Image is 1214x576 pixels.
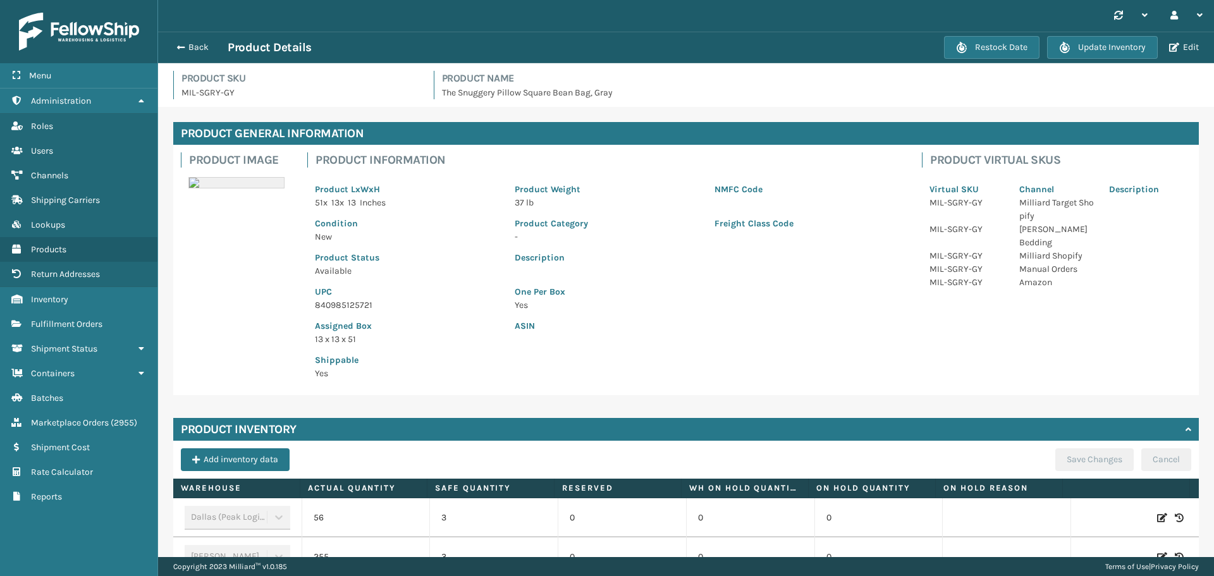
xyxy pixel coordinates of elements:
span: Return Addresses [31,269,100,279]
p: UPC [315,285,500,298]
span: Shipment Status [31,343,97,354]
p: NMFC Code [714,183,899,196]
p: Condition [315,217,500,230]
span: Inches [360,197,386,208]
p: [PERSON_NAME] Bedding [1019,223,1094,249]
div: | [1105,557,1199,576]
button: Back [169,42,228,53]
td: 3 [429,498,558,537]
p: MIL-SGRY-GY [929,262,1004,276]
a: Privacy Policy [1151,562,1199,571]
span: 13 [348,197,356,208]
td: 0 [686,498,814,537]
h4: Product SKU [181,71,419,86]
p: Manual Orders [1019,262,1094,276]
p: The Snuggery Pillow Square Bean Bag, Gray [442,86,1199,99]
p: Freight Class Code [714,217,899,230]
img: logo [19,13,139,51]
label: On Hold Reason [943,482,1055,494]
p: Product Status [315,251,500,264]
p: Available [315,264,500,278]
label: On Hold Quantity [816,482,928,494]
p: MIL-SGRY-GY [929,223,1004,236]
span: 13 x [331,197,344,208]
h4: Product Inventory [181,422,297,437]
p: Virtual SKU [929,183,1004,196]
span: Lookups [31,219,65,230]
button: Save Changes [1055,448,1134,471]
span: Shipment Cost [31,442,90,453]
p: 840985125721 [315,298,500,312]
label: WH On hold quantity [689,482,800,494]
span: Marketplace Orders [31,417,109,428]
i: Edit [1157,551,1167,563]
p: Copyright 2023 Milliard™ v 1.0.185 [173,557,287,576]
h4: Product General Information [173,122,1199,145]
p: New [315,230,500,243]
span: 51 x [315,197,328,208]
p: Shippable [315,353,500,367]
label: Safe Quantity [435,482,546,494]
button: Restock Date [944,36,1039,59]
p: Milliard Shopify [1019,249,1094,262]
i: Inventory History [1175,551,1184,563]
span: Batches [31,393,63,403]
p: Product LxWxH [315,183,500,196]
label: Warehouse [181,482,292,494]
p: 0 [570,512,675,524]
i: Inventory History [1175,512,1184,524]
i: Edit [1157,512,1167,524]
h3: Product Details [228,40,312,55]
p: Description [1109,183,1184,196]
span: Shipping Carriers [31,195,100,205]
label: Actual Quantity [308,482,419,494]
p: 13 x 13 x 51 [315,333,500,346]
span: Users [31,145,53,156]
p: Yes [315,367,500,380]
span: Products [31,244,66,255]
button: Add inventory data [181,448,290,471]
h4: Product Information [316,152,907,168]
button: Edit [1165,42,1203,53]
p: MIL-SGRY-GY [181,86,419,99]
p: MIL-SGRY-GY [929,276,1004,289]
p: 0 [570,551,675,563]
span: Administration [31,95,91,106]
p: Product Weight [515,183,699,196]
h4: Product Virtual SKUs [930,152,1191,168]
h4: Product Name [442,71,1199,86]
span: Roles [31,121,53,132]
span: Fulfillment Orders [31,319,102,329]
span: 37 lb [515,197,534,208]
span: Reports [31,491,62,502]
span: Channels [31,170,68,181]
p: Amazon [1019,276,1094,289]
p: One Per Box [515,285,899,298]
p: Yes [515,298,899,312]
h4: Product Image [189,152,292,168]
td: 0 [814,498,943,537]
span: Rate Calculator [31,467,93,477]
a: Terms of Use [1105,562,1149,571]
button: Cancel [1141,448,1191,471]
button: Update Inventory [1047,36,1158,59]
p: Description [515,251,899,264]
span: ( 2955 ) [111,417,137,428]
p: - [515,230,699,243]
label: Reserved [562,482,673,494]
p: Milliard Target Shopify [1019,196,1094,223]
span: Containers [31,368,75,379]
p: Product Category [515,217,699,230]
p: ASIN [515,319,899,333]
span: Menu [29,70,51,81]
p: MIL-SGRY-GY [929,249,1004,262]
p: Assigned Box [315,319,500,333]
p: Channel [1019,183,1094,196]
span: Inventory [31,294,68,305]
td: 56 [302,498,430,537]
img: 51104088640_40f294f443_o-scaled-700x700.jpg [188,177,285,188]
p: MIL-SGRY-GY [929,196,1004,209]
